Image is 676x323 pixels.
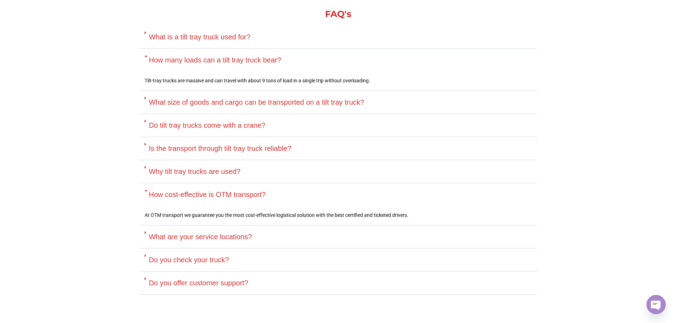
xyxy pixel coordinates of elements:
a: Is the transport through tilt tray truck reliable? [149,144,291,152]
div: What size of goods and cargo can be transported on a tilt tray truck? [139,91,537,114]
a: How many loads can a tilt tray truck bear? [149,56,281,64]
a: Do tilt tray trucks come with a crane? [149,121,265,129]
a: Why tilt tray trucks are used? [149,168,240,175]
p: At OTM transport we guarantee you the most cost-effective logistical solution with the best certi... [145,211,532,220]
a: Do you offer customer support? [149,279,248,287]
div: What is a tilt tray truck used for? [139,26,537,49]
div: Do tilt tray trucks come with a crane? [139,114,537,137]
div: Is the transport through tilt tray truck reliable? [139,137,537,160]
a: What is a tilt tray truck used for? [149,33,250,41]
h2: FAQ's [139,10,537,18]
a: What are your service locations? [149,233,252,241]
a: How cost-effective is OTM transport? [149,191,266,198]
a: What size of goods and cargo can be transported on a tilt tray truck? [149,98,364,106]
div: Do you check your truck? [139,248,537,272]
div: How many loads can a tilt tray truck bear? [139,49,537,71]
div: How cost-effective is OTM transport? [139,183,537,206]
div: Do you offer customer support? [139,272,537,295]
p: Tilt-tray trucks are massive and can travel with about 9 tons of load in a single trip without ov... [145,77,532,85]
a: Do you check your truck? [149,256,229,264]
div: What are your service locations? [139,225,537,248]
div: How cost-effective is OTM transport? [139,206,537,225]
div: Why tilt tray trucks are used? [139,160,537,183]
div: How many loads can a tilt tray truck bear? [139,71,537,91]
